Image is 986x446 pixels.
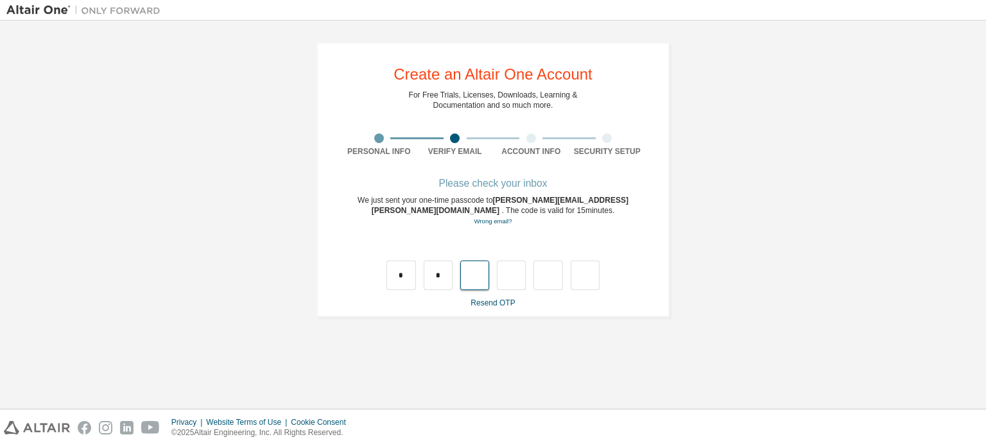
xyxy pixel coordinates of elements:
[99,421,112,434] img: instagram.svg
[341,146,417,157] div: Personal Info
[120,421,134,434] img: linkedin.svg
[206,417,291,427] div: Website Terms of Use
[4,421,70,434] img: altair_logo.svg
[341,180,645,187] div: Please check your inbox
[291,417,353,427] div: Cookie Consent
[171,427,354,438] p: © 2025 Altair Engineering, Inc. All Rights Reserved.
[471,298,515,307] a: Resend OTP
[78,421,91,434] img: facebook.svg
[493,146,569,157] div: Account Info
[409,90,578,110] div: For Free Trials, Licenses, Downloads, Learning & Documentation and so much more.
[6,4,167,17] img: Altair One
[394,67,592,82] div: Create an Altair One Account
[141,421,160,434] img: youtube.svg
[474,218,512,225] a: Go back to the registration form
[341,195,645,227] div: We just sent your one-time passcode to . The code is valid for 15 minutes.
[569,146,646,157] div: Security Setup
[171,417,206,427] div: Privacy
[417,146,494,157] div: Verify Email
[372,196,628,215] span: [PERSON_NAME][EMAIL_ADDRESS][PERSON_NAME][DOMAIN_NAME]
